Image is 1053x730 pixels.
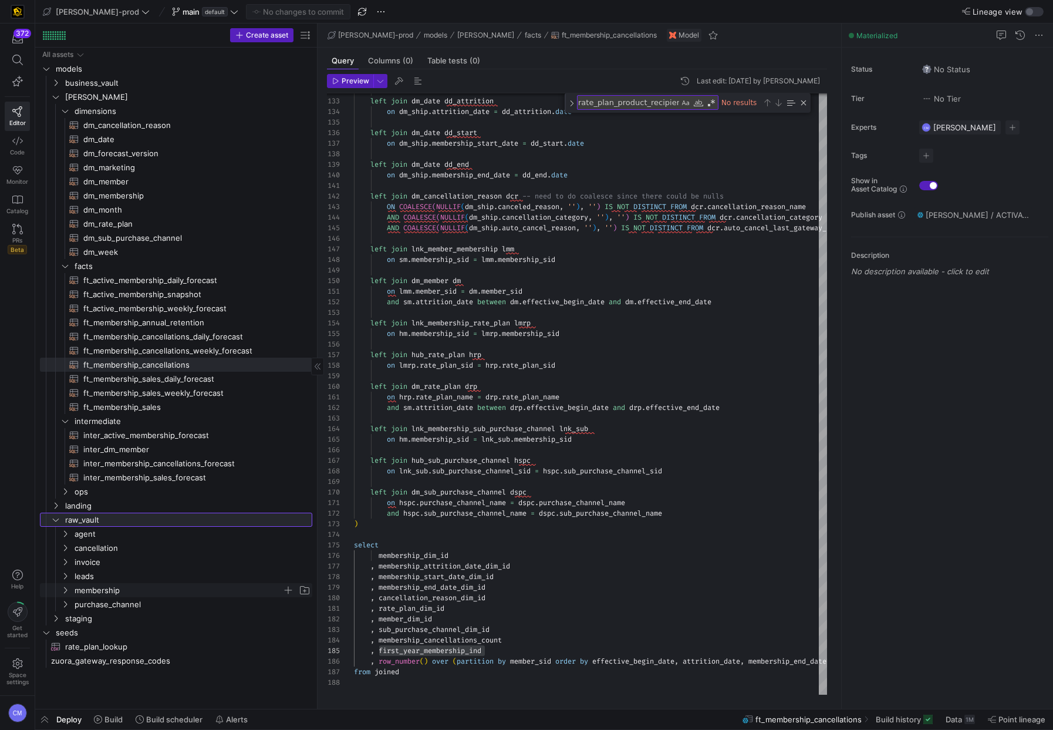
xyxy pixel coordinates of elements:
span: Show in Asset Catalog [851,177,897,193]
div: Press SPACE to select this row. [40,62,312,76]
button: Getstarted [5,597,30,643]
button: maindefault [169,4,241,19]
span: [PERSON_NAME] [65,90,310,104]
a: dm_rate_plan​​​​​​​​​​ [40,217,312,231]
button: No tierNo Tier [919,91,964,106]
button: [PERSON_NAME] [454,28,517,42]
span: ( [461,202,465,211]
span: Get started [7,624,28,638]
div: Use Regular Expression (⌥⌘R) [706,97,717,109]
span: NULLIF [440,213,465,222]
div: Press SPACE to select this row. [40,118,312,132]
div: Press SPACE to select this row. [40,160,312,174]
span: Build [104,715,123,724]
div: All assets [42,51,73,59]
span: dcr [720,213,732,222]
div: Press SPACE to select this row. [40,90,312,104]
span: left [370,96,387,106]
div: 372 [14,29,31,38]
span: Materialized [856,31,897,40]
a: ft_membership_sales_daily_forecast​​​​​​​​​​ [40,372,312,386]
a: ft_membership_sales​​​​​​​​​​ [40,400,312,414]
div: 1M [964,715,975,724]
span: No Tier [922,94,961,103]
span: date [568,139,584,148]
span: dm_marketing​​​​​​​​​​ [83,161,299,174]
button: models [421,28,450,42]
span: NULLIF [440,223,465,233]
a: ft_active_membership_weekly_forecast​​​​​​​​​​ [40,301,312,315]
span: landing [65,499,310,513]
span: dm_rate_plan​​​​​​​​​​ [83,217,299,231]
div: Press SPACE to select this row. [40,400,312,414]
span: left [370,160,387,169]
span: No Status [922,65,970,74]
button: Help [5,564,30,595]
img: https://storage.googleapis.com/y42-prod-data-exchange/images/uAsz27BndGEK0hZWDFeOjoxA7jCwgK9jE472... [12,6,23,18]
span: Columns [368,57,413,65]
span: agent [75,527,310,541]
div: Next Match (Enter) [774,98,783,107]
span: Build scheduler [146,715,203,724]
span: ft_active_membership_daily_forecast​​​​​​​​​​ [83,274,299,287]
span: Status [851,65,910,73]
div: Press SPACE to select this row. [40,358,312,372]
div: Close (Escape) [799,98,808,107]
div: 137 [327,138,340,149]
span: ft_membership_cancellations​​​​​​​​​​ [83,358,299,372]
span: Point lineage [998,715,1045,724]
div: Press SPACE to select this row. [40,259,312,273]
div: Toggle Replace [566,93,577,113]
span: business_vault [65,76,310,90]
button: Build history [870,709,938,729]
a: ft_membership_annual_retention​​​​​​​​​​ [40,315,312,329]
span: ( [432,202,436,211]
span: . [494,202,498,211]
div: Press SPACE to select this row. [40,104,312,118]
div: Press SPACE to select this row. [40,48,312,62]
span: join [391,96,407,106]
span: , [588,213,592,222]
button: 372 [5,28,30,49]
a: https://storage.googleapis.com/y42-prod-data-exchange/images/uAsz27BndGEK0hZWDFeOjoxA7jCwgK9jE472... [5,2,30,22]
span: main [183,7,200,16]
span: dm_ship [469,213,498,222]
span: membership_start_date [432,139,518,148]
div: Press SPACE to select this row. [40,315,312,329]
span: dd_end [522,170,547,180]
span: AND [387,223,399,233]
a: dm_date​​​​​​​​​​ [40,132,312,146]
div: 145 [327,223,340,233]
textarea: Find [578,96,679,109]
a: dm_month​​​​​​​​​​ [40,203,312,217]
button: [PERSON_NAME] / ACTIVATION / FT_MEMBERSHIP_CANCELLATIONS [914,207,1032,223]
a: rate_plan_lookup​​​​​​ [40,640,312,654]
span: ON [387,202,395,211]
span: COALESCE [403,213,436,222]
span: . [428,107,432,116]
span: . [732,213,736,222]
span: NOT [646,213,658,222]
div: 138 [327,149,340,159]
span: Tier [851,95,910,103]
span: dm_date [411,128,440,137]
span: rate_plan_lookup​​​​​​ [65,640,299,654]
span: ft_active_membership_weekly_forecast​​​​​​​​​​ [83,302,299,315]
span: IS [621,223,629,233]
span: Preview [342,77,369,85]
a: ft_membership_cancellations​​​​​​​​​​ [40,358,312,372]
span: FROM [687,223,703,233]
div: Previous Match (⇧Enter) [762,98,772,107]
span: ops [75,485,310,499]
span: = [514,170,518,180]
span: Beta [8,245,27,254]
div: Press SPACE to select this row. [40,132,312,146]
span: , [580,202,584,211]
button: No statusNo Status [919,62,973,77]
span: ( [465,223,469,233]
span: dm_cancellation_reason [411,191,502,201]
span: . [551,107,555,116]
span: dm_date [411,96,440,106]
span: Create asset [246,31,288,39]
span: Data [946,715,962,724]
